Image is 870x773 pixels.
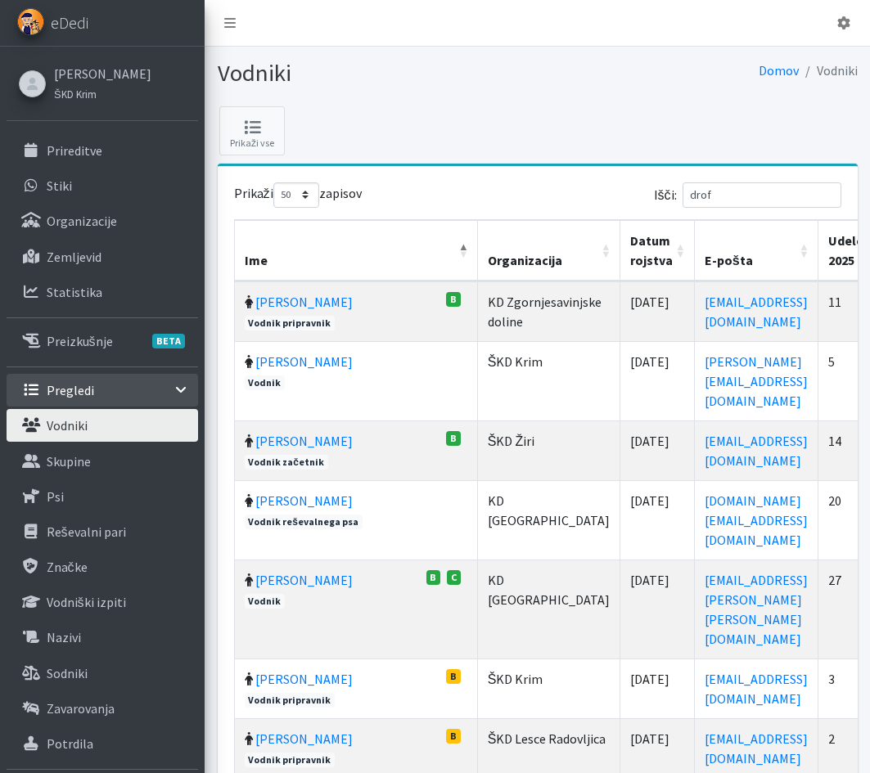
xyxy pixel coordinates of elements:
[705,671,808,707] a: [EMAIL_ADDRESS][DOMAIN_NAME]
[705,730,808,766] a: [EMAIL_ADDRESS][DOMAIN_NAME]
[7,409,198,442] a: Vodniki
[255,353,353,370] a: [PERSON_NAME]
[478,341,620,420] td: ŠKD Krim
[654,182,841,208] label: Išči:
[426,570,441,585] span: B
[47,142,102,159] p: Prireditve
[620,658,695,718] td: [DATE]
[620,341,695,420] td: [DATE]
[705,572,808,647] a: [EMAIL_ADDRESS][PERSON_NAME][PERSON_NAME][DOMAIN_NAME]
[7,240,198,273] a: Zemljevid
[705,294,808,330] a: [EMAIL_ADDRESS][DOMAIN_NAME]
[47,524,126,540] p: Reševalni pari
[47,453,91,470] p: Skupine
[47,700,115,717] p: Zavarovanja
[620,220,695,281] th: Datum rojstva: vključite za naraščujoči sort
[47,594,126,610] p: Vodniški izpiti
[705,433,808,469] a: [EMAIL_ADDRESS][DOMAIN_NAME]
[47,665,88,681] p: Sodniki
[219,106,285,155] a: Prikaži vse
[705,492,808,548] a: [DOMAIN_NAME][EMAIL_ADDRESS][DOMAIN_NAME]
[47,249,101,265] p: Zemljevid
[7,169,198,202] a: Stiki
[273,182,319,208] select: Prikažizapisov
[7,325,198,357] a: PreizkušnjeBETA
[7,621,198,654] a: Nazivi
[620,420,695,480] td: [DATE]
[478,560,620,658] td: KD [GEOGRAPHIC_DATA]
[47,284,102,300] p: Statistika
[245,515,363,529] span: Vodnik reševalnega psa
[47,629,81,645] p: Nazivi
[47,417,88,434] p: Vodniki
[478,420,620,480] td: ŠKD Žiri
[51,11,88,35] span: eDedi
[47,382,94,398] p: Pregledi
[7,134,198,167] a: Prireditve
[47,178,72,194] p: Stiki
[620,480,695,560] td: [DATE]
[245,594,286,609] span: Vodnik
[799,59,858,83] li: Vodniki
[245,455,328,470] span: Vodnik začetnik
[47,559,88,575] p: Značke
[47,735,93,752] p: Potrdila
[7,657,198,690] a: Sodniki
[7,692,198,725] a: Zavarovanja
[47,488,64,505] p: Psi
[7,445,198,478] a: Skupine
[255,671,353,687] a: [PERSON_NAME]
[17,8,44,35] img: eDedi
[255,294,353,310] a: [PERSON_NAME]
[446,669,461,684] span: B
[695,220,818,281] th: E-pošta: vključite za naraščujoči sort
[7,480,198,513] a: Psi
[759,62,799,79] a: Domov
[446,431,461,446] span: B
[255,492,353,509] a: [PERSON_NAME]
[152,334,185,348] span: BETA
[255,433,353,449] a: [PERSON_NAME]
[7,276,198,308] a: Statistika
[234,182,362,208] label: Prikaži zapisov
[478,480,620,560] td: KD [GEOGRAPHIC_DATA]
[446,729,461,744] span: B
[245,693,336,708] span: Vodnik pripravnik
[54,64,151,83] a: [PERSON_NAME]
[683,182,841,208] input: Išči:
[255,572,353,588] a: [PERSON_NAME]
[235,220,478,281] th: Ime: vključite za padajoči sort
[7,515,198,548] a: Reševalni pari
[447,570,461,585] span: C
[7,551,198,583] a: Značke
[620,560,695,658] td: [DATE]
[255,730,353,747] a: [PERSON_NAME]
[47,213,117,229] p: Organizacije
[245,316,336,330] span: Vodnik pripravnik
[47,333,113,349] p: Preizkušnje
[245,375,286,390] span: Vodnik
[478,658,620,718] td: ŠKD Krim
[7,586,198,618] a: Vodniški izpiti
[7,727,198,760] a: Potrdila
[478,220,620,281] th: Organizacija: vključite za naraščujoči sort
[705,353,808,409] a: [PERSON_NAME][EMAIL_ADDRESS][DOMAIN_NAME]
[446,292,461,307] span: B
[7,374,198,407] a: Pregledi
[7,204,198,237] a: Organizacije
[620,281,695,341] td: [DATE]
[218,59,532,88] h1: Vodniki
[54,88,97,101] small: ŠKD Krim
[245,753,336,767] span: Vodnik pripravnik
[478,281,620,341] td: KD Zgornjesavinjske doline
[54,83,151,103] a: ŠKD Krim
